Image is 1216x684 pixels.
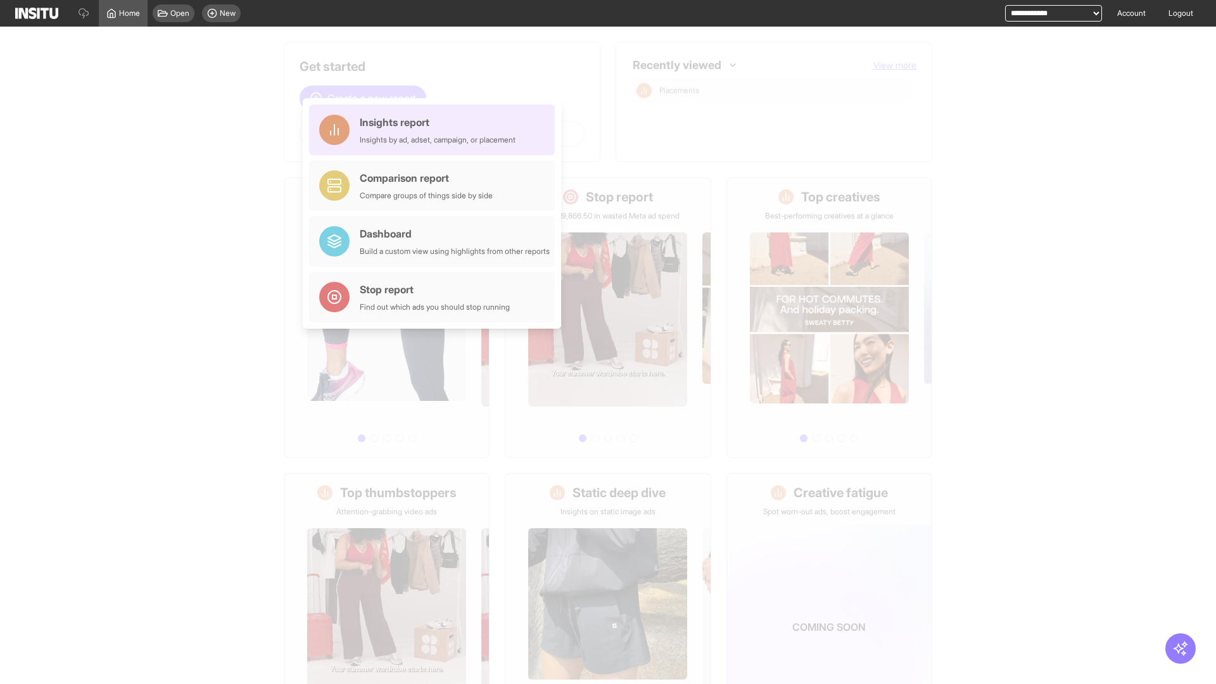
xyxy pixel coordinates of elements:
div: Insights by ad, adset, campaign, or placement [360,135,516,145]
span: Home [119,8,140,18]
div: Compare groups of things side by side [360,191,493,201]
div: Insights report [360,115,516,130]
div: Comparison report [360,170,493,186]
div: Find out which ads you should stop running [360,302,510,312]
img: Logo [15,8,58,19]
div: Build a custom view using highlights from other reports [360,246,550,256]
div: Stop report [360,282,510,297]
span: Open [170,8,189,18]
span: New [220,8,236,18]
div: Dashboard [360,226,550,241]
